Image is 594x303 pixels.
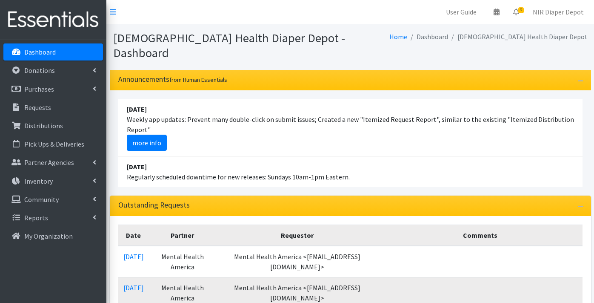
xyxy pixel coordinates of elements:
[506,3,526,20] a: 3
[24,232,73,240] p: My Organization
[24,195,59,204] p: Community
[123,252,144,261] a: [DATE]
[127,162,147,171] strong: [DATE]
[118,156,583,187] li: Regularly scheduled downtime for new releases: Sundays 10am-1pm Eastern.
[127,135,167,151] a: more info
[149,246,217,277] td: Mental Health America
[3,117,103,134] a: Distributions
[118,75,227,84] h3: Announcements
[24,158,74,167] p: Partner Agencies
[24,66,55,75] p: Donations
[24,85,54,93] p: Purchases
[518,7,524,13] span: 3
[3,99,103,116] a: Requests
[3,81,103,98] a: Purchases
[3,209,103,226] a: Reports
[149,225,217,246] th: Partner
[216,225,378,246] th: Requestor
[118,201,190,210] h3: Outstanding Requests
[113,31,347,60] h1: [DEMOGRAPHIC_DATA] Health Diaper Depot - Dashboard
[3,173,103,190] a: Inventory
[3,62,103,79] a: Donations
[439,3,483,20] a: User Guide
[118,99,583,156] li: Weekly app updates: Prevent many double-click on submit issues; Created a new "Itemized Request R...
[3,191,103,208] a: Community
[389,32,407,41] a: Home
[24,214,48,222] p: Reports
[123,283,144,292] a: [DATE]
[127,105,147,113] strong: [DATE]
[118,225,149,246] th: Date
[526,3,591,20] a: NIR Diaper Depot
[448,31,588,43] li: [DEMOGRAPHIC_DATA] Health Diaper Depot
[3,43,103,61] a: Dashboard
[3,228,103,245] a: My Organization
[3,136,103,153] a: Pick Ups & Deliveries
[378,225,583,246] th: Comments
[24,140,84,148] p: Pick Ups & Deliveries
[24,48,56,56] p: Dashboard
[24,121,63,130] p: Distributions
[3,6,103,34] img: HumanEssentials
[24,177,53,185] p: Inventory
[407,31,448,43] li: Dashboard
[169,76,227,84] small: from Human Essentials
[3,154,103,171] a: Partner Agencies
[24,103,51,112] p: Requests
[216,246,378,277] td: Mental Health America <[EMAIL_ADDRESS][DOMAIN_NAME]>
